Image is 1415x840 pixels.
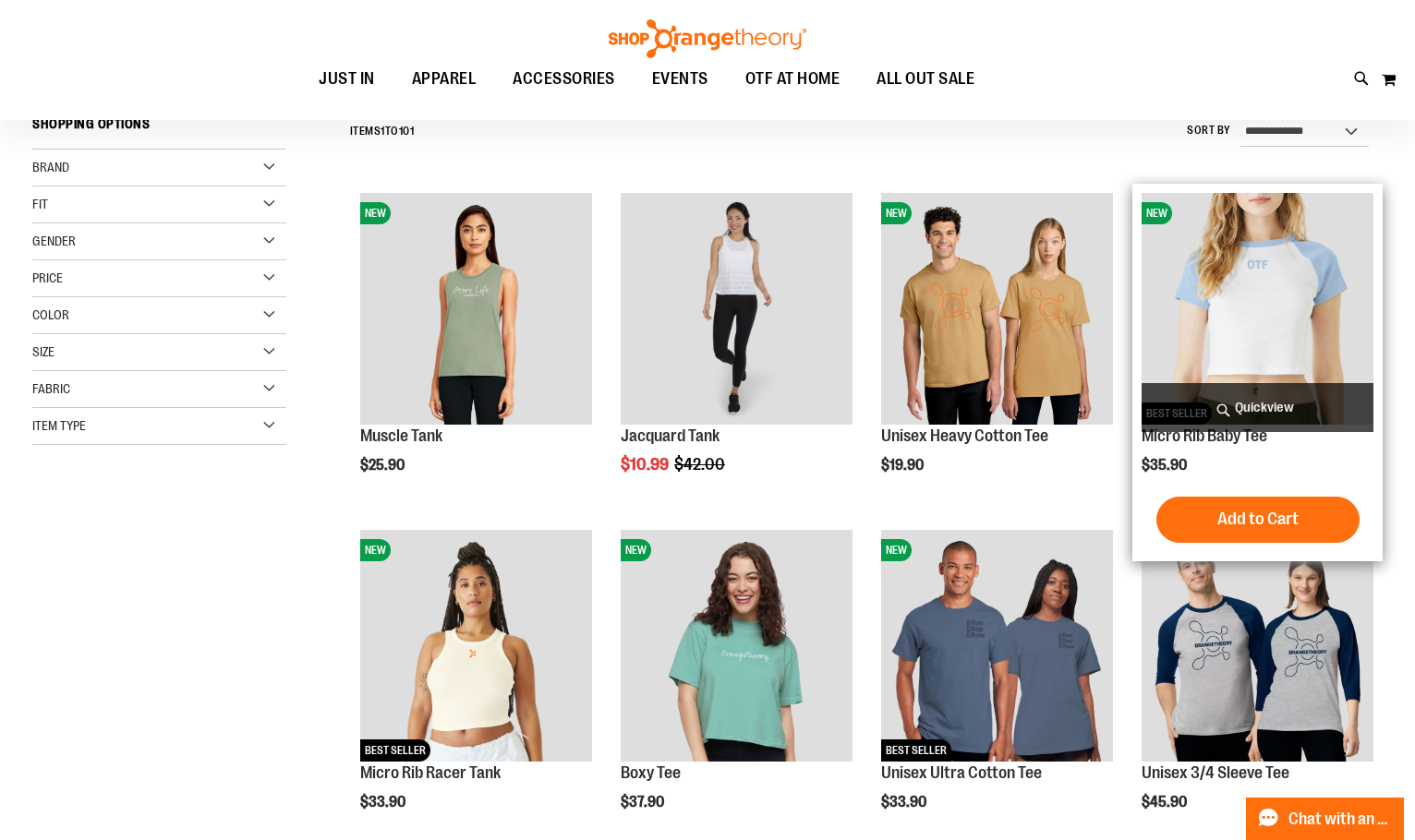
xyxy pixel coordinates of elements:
a: Unisex Ultra Cotton Tee [881,763,1042,782]
span: NEW [1142,202,1172,224]
span: $37.90 [621,794,667,810]
div: product [1132,184,1383,561]
span: APPAREL [412,58,477,100]
a: Unisex Heavy Cotton TeeNEW [881,193,1113,427]
button: Add to Cart [1156,497,1360,543]
span: Price [32,270,63,285]
span: 101 [399,125,415,138]
a: Unisex 3/4 Sleeve TeeNEW [1142,530,1373,764]
img: Micro Rib Racer Tank [360,530,592,762]
span: Size [32,344,54,359]
span: JUST IN [319,58,375,100]
span: $42.00 [674,455,728,474]
a: Front view of Jacquard Tank [621,193,853,427]
a: Micro Rib Baby Tee [1142,426,1267,445]
img: Front view of Jacquard Tank [621,193,853,425]
span: Fabric [32,381,70,396]
span: NEW [881,539,912,561]
img: Micro Rib Baby Tee [1142,193,1373,425]
a: Quickview [1142,383,1373,432]
img: Shop Orangetheory [606,19,809,58]
span: Item Type [32,418,86,433]
span: Gender [32,234,76,248]
span: Add to Cart [1217,509,1299,529]
span: $45.90 [1142,794,1190,810]
span: BEST SELLER [360,739,430,762]
span: Brand [32,160,69,174]
a: Unisex Heavy Cotton Tee [881,426,1048,445]
span: NEW [881,202,912,224]
a: Boxy Tee [621,763,681,782]
span: $33.90 [360,794,408,810]
div: product [351,184,601,521]
a: Muscle TankNEW [360,193,592,427]
img: Boxy Tee [621,530,853,762]
a: Micro Rib Baby TeeNEWBEST SELLER [1142,193,1373,427]
span: ALL OUT SALE [877,58,974,100]
span: $33.90 [881,794,929,810]
strong: Shopping Options [32,108,286,150]
span: Chat with an Expert [1288,810,1393,828]
span: $35.90 [1142,457,1190,474]
img: Unisex 3/4 Sleeve Tee [1142,530,1373,762]
span: $10.99 [621,455,671,474]
span: ACCESSORIES [513,58,615,100]
div: product [872,184,1122,521]
span: NEW [360,539,391,561]
span: 1 [381,125,385,138]
span: NEW [621,539,651,561]
a: Micro Rib Racer TankNEWBEST SELLER [360,530,592,764]
a: Muscle Tank [360,426,442,445]
a: Micro Rib Racer Tank [360,763,501,782]
span: BEST SELLER [881,739,951,762]
img: Unisex Heavy Cotton Tee [881,193,1113,425]
span: Fit [32,197,48,211]
div: product [611,184,862,521]
span: Color [32,307,69,322]
img: Muscle Tank [360,193,592,425]
span: $25.90 [360,457,407,474]
span: EVENTS [652,58,708,100]
h2: Items to [350,117,415,146]
a: Boxy TeeNEW [621,530,853,764]
a: Unisex 3/4 Sleeve Tee [1142,763,1289,782]
span: OTF AT HOME [745,58,841,100]
button: Chat with an Expert [1246,798,1405,840]
img: Unisex Ultra Cotton Tee [881,530,1113,762]
span: $19.90 [881,457,926,474]
a: Jacquard Tank [621,426,720,445]
a: Unisex Ultra Cotton TeeNEWBEST SELLER [881,530,1113,764]
span: NEW [360,202,391,224]
label: Sort By [1187,123,1231,138]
